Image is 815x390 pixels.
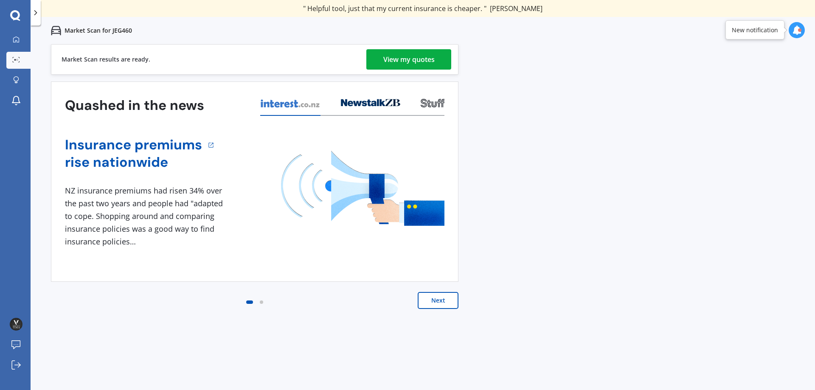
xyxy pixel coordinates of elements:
[418,292,458,309] button: Next
[65,136,202,154] a: Insurance premiums
[732,26,778,34] div: New notification
[10,318,22,331] img: ACg8ocJQjs_cM47mPOS1Giv-VP2E0GH088dBNG6bJrBjLr9YvmVHYqo=s96-c
[366,49,451,70] a: View my quotes
[281,151,444,226] img: media image
[383,49,435,70] div: View my quotes
[65,154,202,171] a: rise nationwide
[62,45,150,74] div: Market Scan results are ready.
[51,25,61,36] img: car.f15378c7a67c060ca3f3.svg
[65,185,226,248] div: NZ insurance premiums had risen 34% over the past two years and people had "adapted to cope. Shop...
[65,97,204,114] h3: Quashed in the news
[65,26,132,35] p: Market Scan for JEG460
